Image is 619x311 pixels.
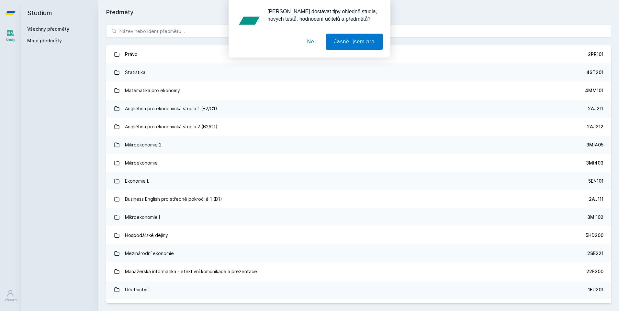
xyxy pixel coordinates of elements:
[125,156,158,169] div: Mikroekonomie
[236,8,262,34] img: notification icon
[125,283,151,296] div: Účetnictví I.
[125,120,218,133] div: Angličtina pro ekonomická studia 2 (B2/C1)
[106,63,611,81] a: Statistika 4ST201
[125,211,160,224] div: Mikroekonomie I
[125,84,180,97] div: Matematika pro ekonomy
[299,34,322,50] button: Ne
[106,190,611,208] a: Business English pro středně pokročilé 1 (B1) 2AJ111
[587,123,603,130] div: 2AJ212
[125,247,174,260] div: Mezinárodní ekonomie
[125,66,145,79] div: Statistika
[326,34,383,50] button: Jasně, jsem pro
[106,81,611,100] a: Matematika pro ekonomy 4MM101
[586,142,603,148] div: 3MI405
[587,214,603,220] div: 3MI102
[106,172,611,190] a: Ekonomie I. 5EN101
[106,281,611,299] a: Účetnictví I. 1FU201
[262,8,383,23] div: [PERSON_NAME] dostávat tipy ohledně studia, nových testů, hodnocení učitelů a předmětů?
[588,178,603,184] div: 5EN101
[589,196,603,202] div: 2AJ111
[585,87,603,94] div: 4MM101
[125,265,257,278] div: Manažerská informatika - efektivní komunikace a prezentace
[106,208,611,226] a: Mikroekonomie I 3MI102
[586,160,603,166] div: 3MI403
[106,244,611,263] a: Mezinárodní ekonomie 2SE221
[588,105,603,112] div: 2AJ211
[106,100,611,118] a: Angličtina pro ekonomická studia 1 (B2/C1) 2AJ211
[586,232,603,239] div: 5HD200
[587,250,603,257] div: 2SE221
[588,286,603,293] div: 1FU201
[106,154,611,172] a: Mikroekonomie 3MI403
[4,298,17,303] div: Uživatel
[106,226,611,244] a: Hospodářské dějiny 5HD200
[106,118,611,136] a: Angličtina pro ekonomická studia 2 (B2/C1) 2AJ212
[125,229,168,242] div: Hospodářské dějiny
[586,69,603,76] div: 4ST201
[586,268,603,275] div: 22F200
[125,138,162,151] div: Mikroekonomie 2
[1,286,19,306] a: Uživatel
[106,263,611,281] a: Manažerská informatika - efektivní komunikace a prezentace 22F200
[125,102,217,115] div: Angličtina pro ekonomická studia 1 (B2/C1)
[125,193,222,206] div: Business English pro středně pokročilé 1 (B1)
[106,136,611,154] a: Mikroekonomie 2 3MI405
[125,175,149,188] div: Ekonomie I.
